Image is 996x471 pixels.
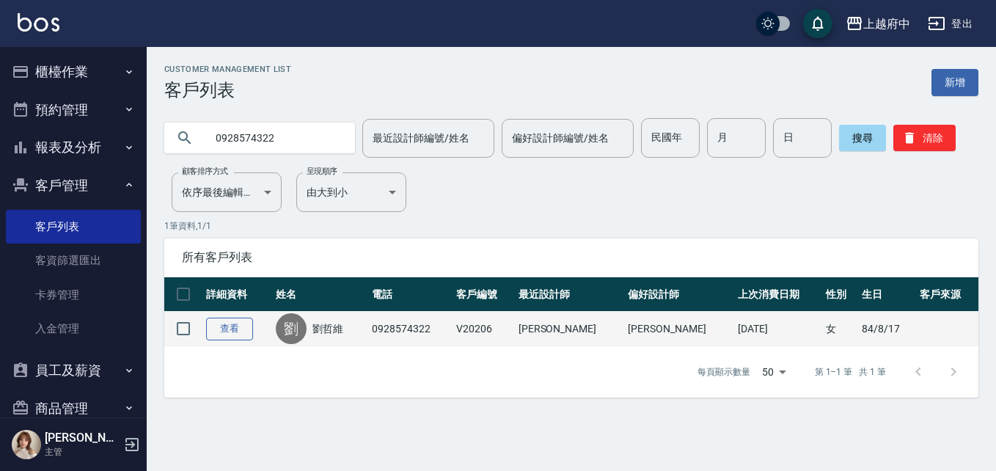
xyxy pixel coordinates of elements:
th: 客戶來源 [916,277,978,312]
td: [DATE] [734,312,822,346]
img: Logo [18,13,59,32]
div: 由大到小 [296,172,406,212]
button: save [803,9,832,38]
div: 依序最後編輯時間 [172,172,282,212]
button: 報表及分析 [6,128,141,167]
td: 0928574322 [368,312,453,346]
th: 詳細資料 [202,277,272,312]
a: 入金管理 [6,312,141,346]
a: 劉哲維 [312,321,343,336]
th: 偏好設計師 [624,277,734,312]
td: [PERSON_NAME] [515,312,625,346]
p: 每頁顯示數量 [697,365,750,379]
p: 第 1–1 筆 共 1 筆 [815,365,886,379]
h5: [PERSON_NAME] [45,431,120,445]
a: 查看 [206,318,253,340]
th: 上次消費日期 [734,277,822,312]
div: 上越府中 [863,15,910,33]
button: 櫃檯作業 [6,53,141,91]
a: 新增 [931,69,978,96]
input: 搜尋關鍵字 [205,118,343,158]
a: 客戶列表 [6,210,141,244]
button: 登出 [922,10,978,37]
p: 主管 [45,445,120,459]
th: 性別 [822,277,858,312]
td: 女 [822,312,858,346]
button: 清除 [893,125,956,151]
div: 50 [756,352,791,392]
button: 搜尋 [839,125,886,151]
label: 顧客排序方式 [182,166,228,177]
img: Person [12,430,41,459]
a: 卡券管理 [6,278,141,312]
span: 所有客戶列表 [182,250,961,265]
th: 最近設計師 [515,277,625,312]
button: 預約管理 [6,91,141,129]
th: 電話 [368,277,453,312]
td: V20206 [453,312,515,346]
button: 員工及薪資 [6,351,141,390]
p: 1 筆資料, 1 / 1 [164,219,978,233]
th: 姓名 [272,277,368,312]
label: 呈現順序 [307,166,337,177]
td: [PERSON_NAME] [624,312,734,346]
th: 客戶編號 [453,277,515,312]
h2: Customer Management List [164,65,291,74]
a: 客資篩選匯出 [6,244,141,277]
div: 劉 [276,313,307,344]
th: 生日 [858,277,916,312]
button: 客戶管理 [6,167,141,205]
button: 商品管理 [6,390,141,428]
button: 上越府中 [840,9,916,39]
h3: 客戶列表 [164,80,291,101]
td: 84/8/17 [858,312,916,346]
